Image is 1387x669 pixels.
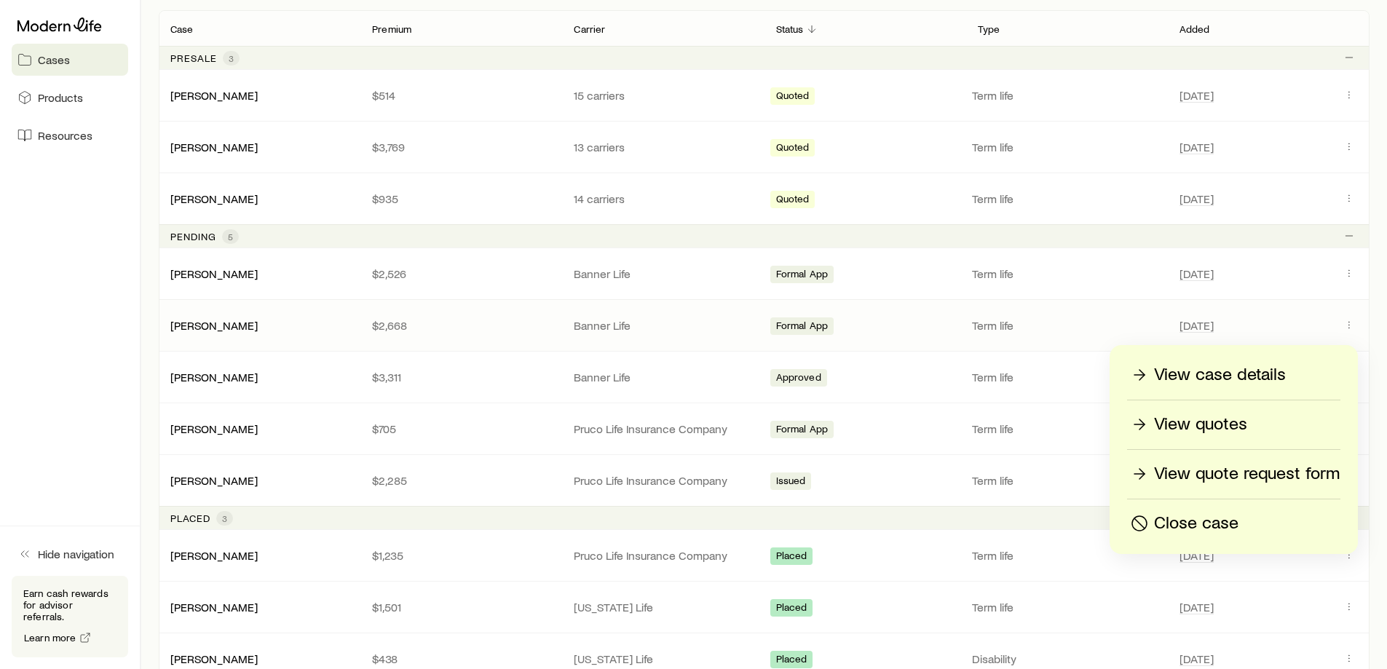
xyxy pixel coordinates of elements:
[776,23,804,35] p: Status
[170,421,258,435] a: [PERSON_NAME]
[776,423,829,438] span: Formal App
[574,88,752,103] p: 15 carriers
[372,421,550,436] p: $705
[1179,191,1214,206] span: [DATE]
[222,512,227,524] span: 3
[972,473,1162,488] p: Term life
[972,266,1162,281] p: Term life
[1154,363,1286,387] p: View case details
[1179,88,1214,103] span: [DATE]
[574,421,752,436] p: Pruco Life Insurance Company
[776,193,810,208] span: Quoted
[372,548,550,563] p: $1,235
[170,370,258,384] a: [PERSON_NAME]
[170,652,258,667] div: [PERSON_NAME]
[12,44,128,76] a: Cases
[12,576,128,657] div: Earn cash rewards for advisor referrals.Learn more
[170,512,210,524] p: Placed
[170,318,258,332] a: [PERSON_NAME]
[574,23,605,35] p: Carrier
[170,600,258,615] div: [PERSON_NAME]
[372,370,550,384] p: $3,311
[38,547,114,561] span: Hide navigation
[574,266,752,281] p: Banner Life
[574,548,752,563] p: Pruco Life Insurance Company
[1179,548,1214,563] span: [DATE]
[12,538,128,570] button: Hide navigation
[776,475,806,490] span: Issued
[170,88,258,103] div: [PERSON_NAME]
[170,473,258,488] div: [PERSON_NAME]
[776,90,810,105] span: Quoted
[228,231,233,242] span: 5
[574,473,752,488] p: Pruco Life Insurance Company
[170,191,258,207] div: [PERSON_NAME]
[574,318,752,333] p: Banner Life
[170,652,258,665] a: [PERSON_NAME]
[776,550,807,565] span: Placed
[972,548,1162,563] p: Term life
[574,600,752,614] p: [US_STATE] Life
[170,140,258,155] div: [PERSON_NAME]
[1154,462,1340,486] p: View quote request form
[170,370,258,385] div: [PERSON_NAME]
[574,370,752,384] p: Banner Life
[170,548,258,563] div: [PERSON_NAME]
[1179,318,1214,333] span: [DATE]
[1127,511,1340,537] button: Close case
[372,266,550,281] p: $2,526
[776,371,821,387] span: Approved
[372,600,550,614] p: $1,501
[972,421,1162,436] p: Term life
[372,23,411,35] p: Premium
[776,320,829,335] span: Formal App
[170,266,258,282] div: [PERSON_NAME]
[1179,140,1214,154] span: [DATE]
[38,128,92,143] span: Resources
[23,587,116,622] p: Earn cash rewards for advisor referrals.
[972,88,1162,103] p: Term life
[1127,363,1340,388] a: View case details
[1154,413,1247,436] p: View quotes
[372,88,550,103] p: $514
[972,600,1162,614] p: Term life
[776,268,829,283] span: Formal App
[170,191,258,205] a: [PERSON_NAME]
[574,191,752,206] p: 14 carriers
[170,266,258,280] a: [PERSON_NAME]
[170,52,217,64] p: Presale
[776,601,807,617] span: Placed
[170,318,258,333] div: [PERSON_NAME]
[574,140,752,154] p: 13 carriers
[1127,462,1340,487] a: View quote request form
[978,23,1000,35] p: Type
[1154,512,1238,535] p: Close case
[972,370,1162,384] p: Term life
[776,141,810,157] span: Quoted
[12,82,128,114] a: Products
[170,473,258,487] a: [PERSON_NAME]
[972,191,1162,206] p: Term life
[170,421,258,437] div: [PERSON_NAME]
[972,652,1162,666] p: Disability
[972,318,1162,333] p: Term life
[170,600,258,614] a: [PERSON_NAME]
[24,633,76,643] span: Learn more
[372,473,550,488] p: $2,285
[229,52,234,64] span: 3
[170,548,258,562] a: [PERSON_NAME]
[170,231,216,242] p: Pending
[1127,412,1340,438] a: View quotes
[38,90,83,105] span: Products
[1179,266,1214,281] span: [DATE]
[170,140,258,154] a: [PERSON_NAME]
[1179,652,1214,666] span: [DATE]
[574,652,752,666] p: [US_STATE] Life
[12,119,128,151] a: Resources
[372,140,550,154] p: $3,769
[372,318,550,333] p: $2,668
[170,23,194,35] p: Case
[776,653,807,668] span: Placed
[170,88,258,102] a: [PERSON_NAME]
[372,652,550,666] p: $438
